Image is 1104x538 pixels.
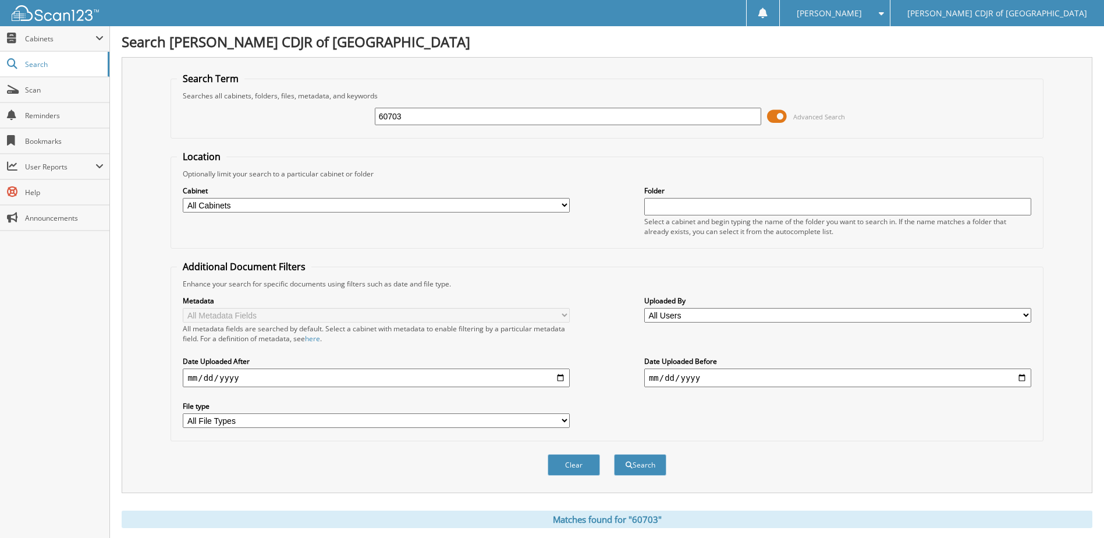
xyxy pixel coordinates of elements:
label: Folder [644,186,1031,196]
span: [PERSON_NAME] CDJR of [GEOGRAPHIC_DATA] [907,10,1087,17]
h1: Search [PERSON_NAME] CDJR of [GEOGRAPHIC_DATA] [122,32,1092,51]
legend: Additional Document Filters [177,260,311,273]
div: All metadata fields are searched by default. Select a cabinet with metadata to enable filtering b... [183,324,570,344]
legend: Search Term [177,72,244,85]
label: Cabinet [183,186,570,196]
input: start [183,369,570,387]
label: Uploaded By [644,296,1031,306]
button: Search [614,454,666,476]
img: scan123-logo-white.svg [12,5,99,21]
label: Date Uploaded Before [644,356,1031,366]
legend: Location [177,150,226,163]
span: User Reports [25,162,95,172]
button: Clear [548,454,600,476]
span: Advanced Search [793,112,845,121]
div: Optionally limit your search to a particular cabinet or folder [177,169,1036,179]
span: Search [25,59,102,69]
div: Searches all cabinets, folders, files, metadata, and keywords [177,91,1036,101]
a: here [305,334,320,344]
span: Bookmarks [25,136,104,146]
span: [PERSON_NAME] [797,10,862,17]
div: Select a cabinet and begin typing the name of the folder you want to search in. If the name match... [644,217,1031,236]
span: Reminders [25,111,104,121]
label: File type [183,401,570,411]
span: Scan [25,85,104,95]
label: Metadata [183,296,570,306]
div: Matches found for "60703" [122,511,1092,528]
label: Date Uploaded After [183,356,570,366]
div: Enhance your search for specific documents using filters such as date and file type. [177,279,1036,289]
span: Announcements [25,213,104,223]
span: Help [25,187,104,197]
input: end [644,369,1031,387]
span: Cabinets [25,34,95,44]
